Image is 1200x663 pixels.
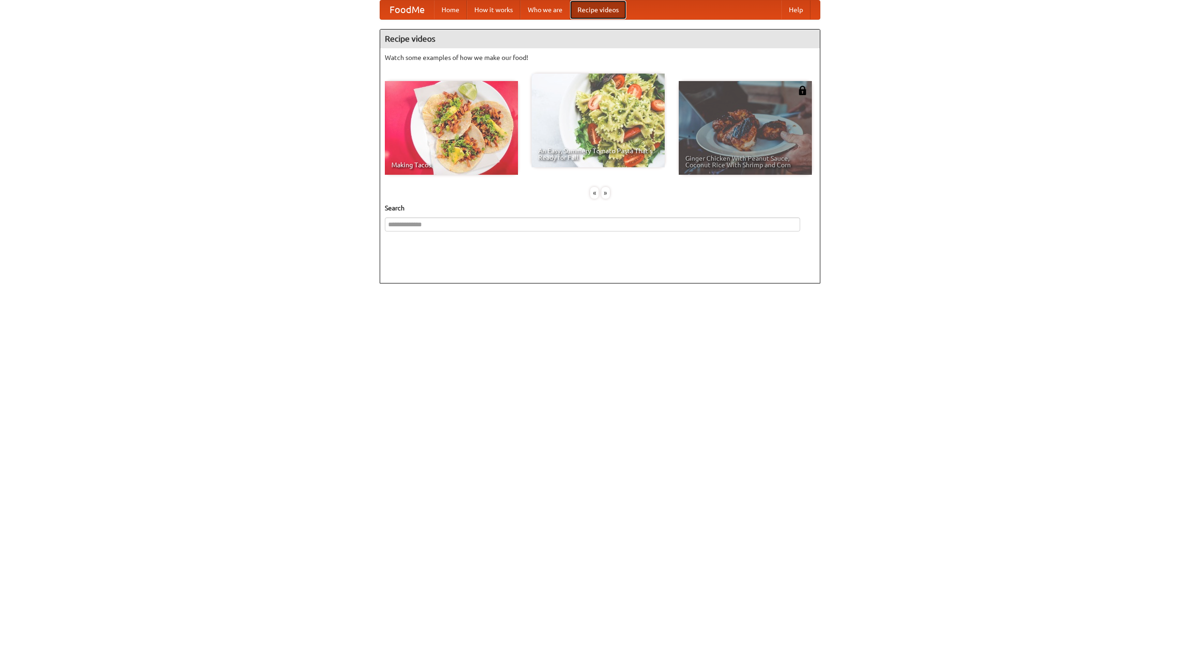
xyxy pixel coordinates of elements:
h4: Recipe videos [380,30,820,48]
a: Who we are [520,0,570,19]
img: 483408.png [798,86,807,95]
a: Making Tacos [385,81,518,175]
a: Home [434,0,467,19]
div: » [601,187,610,199]
a: Help [781,0,810,19]
div: « [590,187,599,199]
a: FoodMe [380,0,434,19]
p: Watch some examples of how we make our food! [385,53,815,62]
a: An Easy, Summery Tomato Pasta That's Ready for Fall [532,74,665,167]
h5: Search [385,203,815,213]
a: How it works [467,0,520,19]
span: Making Tacos [391,162,511,168]
span: An Easy, Summery Tomato Pasta That's Ready for Fall [538,148,658,161]
a: Recipe videos [570,0,626,19]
